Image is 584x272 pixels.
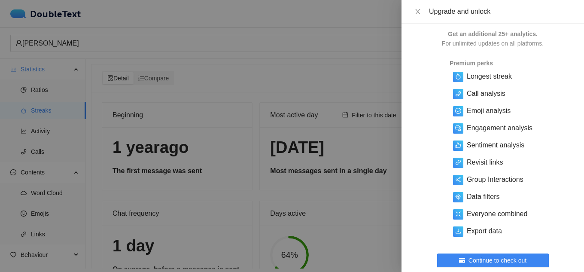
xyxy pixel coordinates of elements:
button: credit-cardContinue to check out [437,254,549,267]
strong: Premium perks [450,60,493,67]
span: $ 39.99 [453,12,484,24]
button: Close [412,8,424,16]
span: fullscreen-exit [455,211,461,217]
span: Continue to check out [468,256,526,265]
span: phone [455,91,461,97]
h5: Data filters [467,192,499,202]
span: $ 24.99 [486,12,517,24]
span: aim [455,194,461,200]
h5: Engagement analysis [467,123,532,133]
span: credit-card [459,257,465,264]
h5: Sentiment analysis [467,140,524,150]
span: comment [455,125,461,131]
h5: Longest streak [467,71,512,82]
span: fire [455,73,461,79]
span: like [455,142,461,148]
span: link [455,159,461,165]
h5: Everyone combined [467,209,527,219]
strong: Get an additional 25+ analytics. [448,31,538,37]
h5: Group Interactions [467,174,523,185]
span: smile [455,108,461,114]
span: close [414,8,421,15]
span: For unlimited updates on all platforms. [442,40,544,47]
h5: Export data [467,226,502,236]
h5: Emoji analysis [467,106,511,116]
h5: Revisit links [467,157,503,168]
span: download [455,228,461,234]
h5: Call analysis [467,89,505,99]
div: Upgrade and unlock [429,7,574,16]
span: share-alt [455,177,461,183]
